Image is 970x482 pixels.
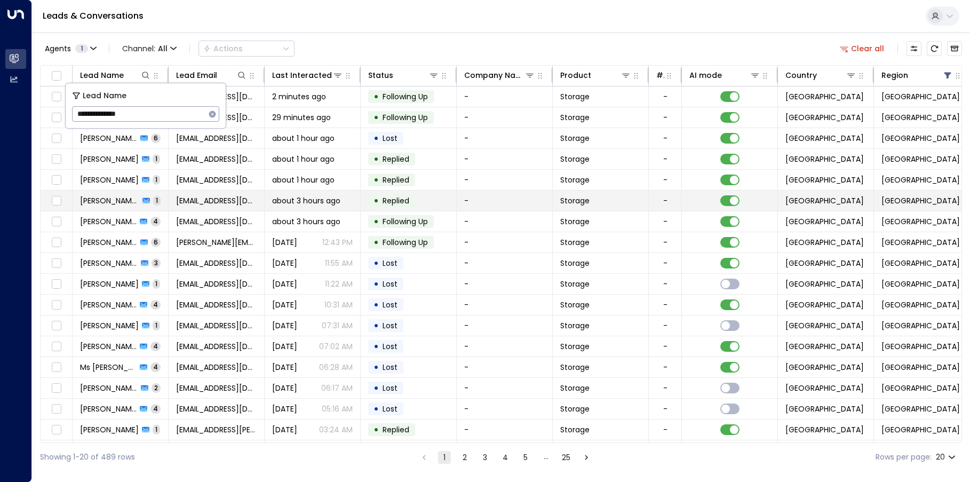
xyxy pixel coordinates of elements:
[50,90,63,104] span: Toggle select row
[176,133,257,144] span: leeedge@gmail.com
[457,170,553,190] td: -
[272,69,332,82] div: Last Interacted
[176,69,247,82] div: Lead Email
[373,171,379,189] div: •
[881,154,960,164] span: Shropshire
[80,341,137,352] span: James Dean
[319,424,353,435] p: 03:24 AM
[373,88,379,106] div: •
[881,299,960,310] span: Shropshire
[152,383,161,392] span: 2
[580,451,593,464] button: Go to next page
[560,237,590,248] span: Storage
[881,279,960,289] span: Shropshire
[785,237,864,248] span: United Kingdom
[881,216,960,227] span: Shropshire
[383,341,397,352] span: Lost
[150,362,161,372] span: 4
[118,41,181,56] span: Channel:
[176,404,257,414] span: loopsdavies67@yahoo.com
[457,440,553,461] td: -
[272,154,335,164] span: about 1 hour ago
[383,154,409,164] span: Replied
[785,258,864,268] span: United Kingdom
[153,279,160,288] span: 1
[560,154,590,164] span: Storage
[176,299,257,310] span: stephm18@live.com
[785,279,864,289] span: United Kingdom
[80,237,137,248] span: Laura Bloomer
[383,362,397,373] span: Lost
[373,317,379,335] div: •
[80,362,137,373] span: Ms M Silmon
[151,133,161,143] span: 6
[560,362,590,373] span: Storage
[80,195,139,206] span: Brodieleigh Terry
[80,175,139,185] span: Phil Smith
[663,154,667,164] div: -
[198,41,295,57] button: Actions
[373,129,379,147] div: •
[373,337,379,355] div: •
[153,175,160,184] span: 1
[560,279,590,289] span: Storage
[319,362,353,373] p: 06:28 AM
[947,41,962,56] button: Archived Leads
[80,133,137,144] span: Lee Edgington
[176,362,257,373] span: sherpapop@yahoo.co.uk
[150,342,161,351] span: 4
[152,258,161,267] span: 3
[272,175,335,185] span: about 1 hour ago
[560,195,590,206] span: Storage
[457,399,553,419] td: -
[50,340,63,353] span: Toggle select row
[907,41,921,56] button: Customize
[881,424,960,435] span: Shropshire
[383,320,397,331] span: Lost
[80,258,138,268] span: Kimberley Davies
[373,441,379,460] div: •
[80,424,139,435] span: Katy Lowe
[158,44,168,53] span: All
[663,237,667,248] div: -
[457,107,553,128] td: -
[560,216,590,227] span: Storage
[457,274,553,294] td: -
[373,379,379,397] div: •
[881,341,960,352] span: Shropshire
[785,91,864,102] span: United Kingdom
[785,69,856,82] div: Country
[176,154,257,164] span: abaskerville99@icloud.com
[272,424,297,435] span: Yesterday
[373,254,379,272] div: •
[479,451,491,464] button: Go to page 3
[457,211,553,232] td: -
[272,362,297,373] span: Yesterday
[881,383,960,393] span: Shropshire
[383,91,428,102] span: Following Up
[457,378,553,398] td: -
[383,383,397,393] span: Lost
[373,150,379,168] div: •
[881,112,960,123] span: Shropshire
[272,341,297,352] span: Yesterday
[176,258,257,268] span: kimberleydavies30@hotmail.com
[50,173,63,187] span: Toggle select row
[663,424,667,435] div: -
[373,400,379,418] div: •
[539,451,552,464] div: …
[464,69,524,82] div: Company Name
[373,358,379,376] div: •
[383,133,397,144] span: Lost
[663,341,667,352] div: -
[663,362,667,373] div: -
[80,69,124,82] div: Lead Name
[50,298,63,312] span: Toggle select row
[153,196,161,205] span: 1
[663,133,667,144] div: -
[272,91,326,102] span: 2 minutes ago
[383,258,397,268] span: Lost
[663,320,667,331] div: -
[80,299,137,310] span: Stephanie Morris
[322,320,353,331] p: 07:31 AM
